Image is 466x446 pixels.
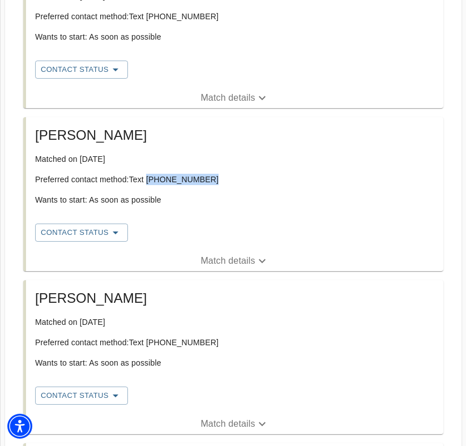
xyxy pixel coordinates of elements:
[41,63,122,76] span: Contact Status
[35,174,434,185] p: Preferred contact method: Text [PHONE_NUMBER]
[26,88,443,108] button: Match details
[35,11,434,22] p: Preferred contact method: Text [PHONE_NUMBER]
[200,254,255,268] p: Match details
[35,194,434,205] p: Wants to start: As soon as possible
[35,387,128,405] button: Contact Status
[35,126,434,144] h5: [PERSON_NAME]
[26,414,443,434] button: Match details
[35,224,128,242] button: Contact Status
[35,61,128,79] button: Contact Status
[26,251,443,271] button: Match details
[35,31,434,42] p: Wants to start: As soon as possible
[35,337,434,348] p: Preferred contact method: Text [PHONE_NUMBER]
[7,414,32,439] div: Accessibility Menu
[41,389,122,402] span: Contact Status
[35,153,434,165] p: Matched on [DATE]
[35,357,434,368] p: Wants to start: As soon as possible
[41,226,122,239] span: Contact Status
[35,289,434,307] h5: [PERSON_NAME]
[35,316,434,328] p: Matched on [DATE]
[200,91,255,105] p: Match details
[200,417,255,431] p: Match details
